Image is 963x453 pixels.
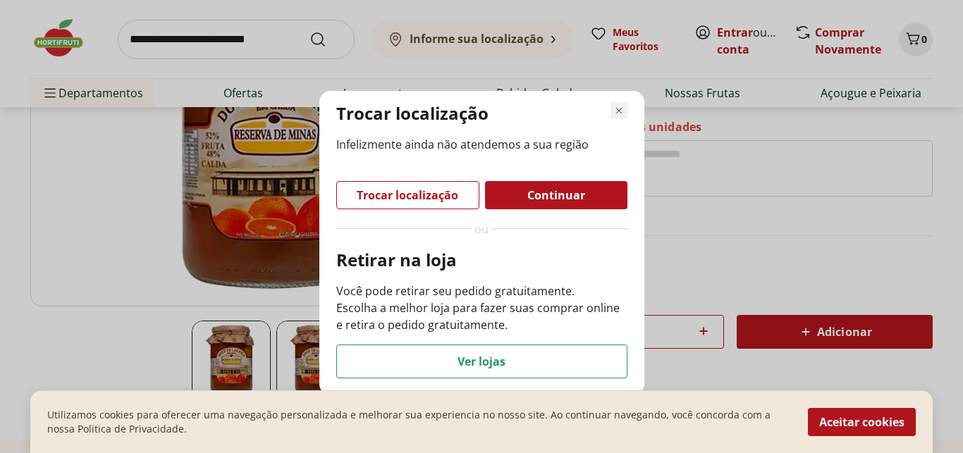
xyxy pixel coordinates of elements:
span: Ver lojas [458,356,505,367]
button: Fechar modal de regionalização [611,102,627,119]
p: Retirar na loja [336,249,627,271]
button: Trocar localização [336,181,479,209]
span: Infelizmente ainda não atendemos a sua região [336,136,627,153]
div: Modal de regionalização [319,91,644,395]
span: ou [474,221,489,237]
span: Continuar [527,190,585,201]
p: Você pode retirar seu pedido gratuitamente. Escolha a melhor loja para fazer suas comprar online ... [336,283,627,333]
button: Ver lojas [336,345,627,378]
button: Aceitar cookies [808,408,916,436]
button: Continuar [485,181,627,209]
p: Utilizamos cookies para oferecer uma navegação personalizada e melhorar sua experiencia no nosso ... [47,408,791,436]
span: Trocar localização [357,190,458,201]
p: Trocar localização [336,102,489,125]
